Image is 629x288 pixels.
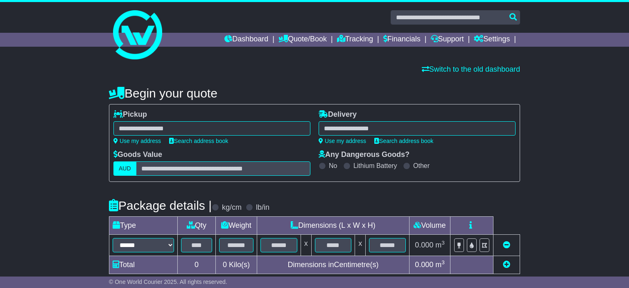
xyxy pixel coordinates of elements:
a: Dashboard [224,33,268,47]
td: Kilo(s) [216,256,257,274]
td: Volume [409,217,450,235]
a: Quote/Book [278,33,327,47]
a: Use my address [319,138,366,144]
label: Delivery [319,110,357,119]
td: Type [109,217,178,235]
a: Remove this item [503,241,510,249]
a: Add new item [503,261,510,269]
label: kg/cm [222,203,242,212]
span: 0 [223,261,227,269]
span: 0.000 [415,241,433,249]
td: Weight [216,217,257,235]
h4: Package details | [109,199,212,212]
a: Search address book [374,138,433,144]
span: © One World Courier 2025. All rights reserved. [109,279,227,285]
label: Any Dangerous Goods? [319,150,410,159]
label: Pickup [113,110,147,119]
td: x [301,235,311,256]
a: Tracking [337,33,373,47]
a: Financials [383,33,421,47]
td: 0 [178,256,216,274]
a: Support [431,33,464,47]
label: No [329,162,337,170]
sup: 3 [441,259,445,265]
td: Dimensions (L x W x H) [257,217,409,235]
label: AUD [113,161,136,176]
td: Qty [178,217,216,235]
label: Other [413,162,430,170]
label: Lithium Battery [353,162,397,170]
sup: 3 [441,240,445,246]
label: lb/in [256,203,269,212]
a: Settings [474,33,510,47]
h4: Begin your quote [109,86,520,100]
td: x [355,235,366,256]
td: Dimensions in Centimetre(s) [257,256,409,274]
label: Goods Value [113,150,162,159]
span: m [435,261,445,269]
a: Switch to the old dashboard [422,65,520,73]
span: 0.000 [415,261,433,269]
span: m [435,241,445,249]
a: Search address book [169,138,228,144]
a: Use my address [113,138,161,144]
td: Total [109,256,178,274]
